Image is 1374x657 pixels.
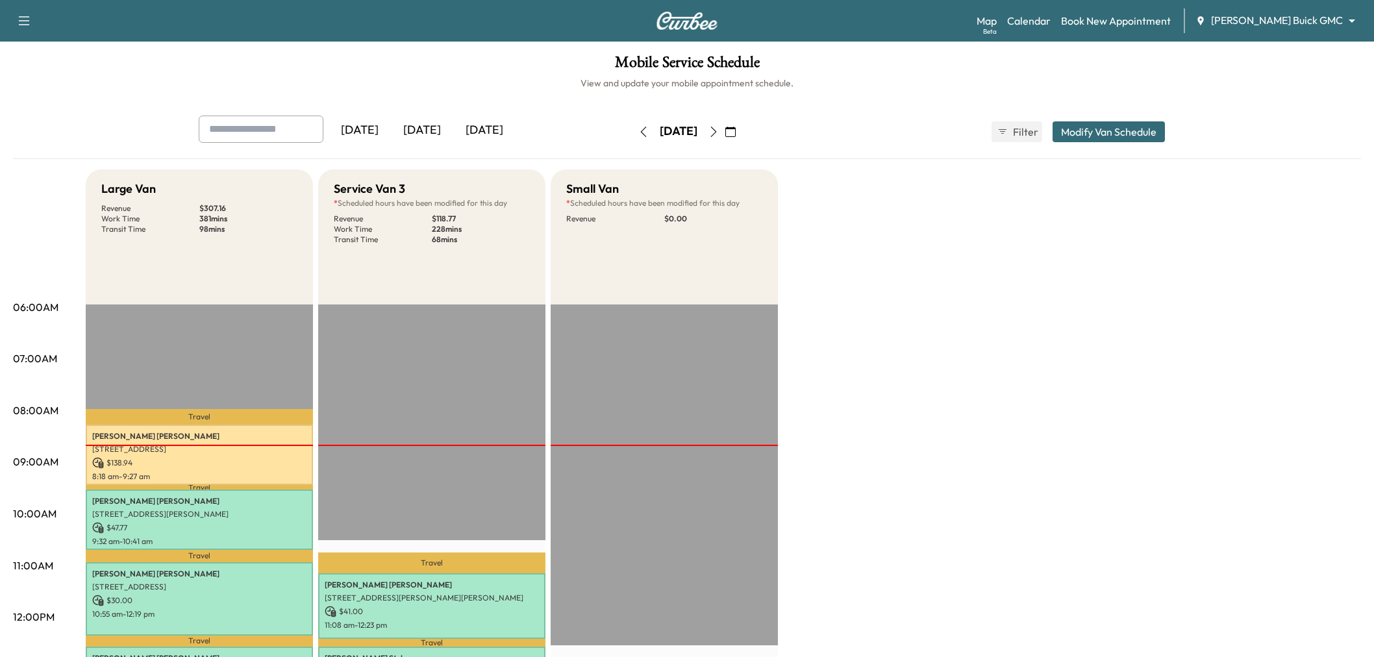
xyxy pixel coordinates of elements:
[660,123,697,140] div: [DATE]
[325,620,539,630] p: 11:08 am - 12:23 pm
[983,27,997,36] div: Beta
[1053,121,1165,142] button: Modify Van Schedule
[1007,13,1051,29] a: Calendar
[92,522,306,534] p: $ 47.77
[432,214,530,224] p: $ 118.77
[13,77,1361,90] h6: View and update your mobile appointment schedule.
[656,12,718,30] img: Curbee Logo
[199,224,297,234] p: 98 mins
[101,180,156,198] h5: Large Van
[566,198,762,208] p: Scheduled hours have been modified for this day
[86,550,313,562] p: Travel
[13,55,1361,77] h1: Mobile Service Schedule
[92,569,306,579] p: [PERSON_NAME] [PERSON_NAME]
[92,536,306,547] p: 9:32 am - 10:41 am
[334,180,405,198] h5: Service Van 3
[199,214,297,224] p: 381 mins
[664,214,762,224] p: $ 0.00
[13,299,58,315] p: 06:00AM
[334,198,530,208] p: Scheduled hours have been modified for this day
[334,234,432,245] p: Transit Time
[92,457,306,469] p: $ 138.94
[453,116,516,145] div: [DATE]
[325,606,539,617] p: $ 41.00
[101,214,199,224] p: Work Time
[566,214,664,224] p: Revenue
[325,580,539,590] p: [PERSON_NAME] [PERSON_NAME]
[13,609,55,625] p: 12:00PM
[92,444,306,454] p: [STREET_ADDRESS]
[92,471,306,482] p: 8:18 am - 9:27 am
[92,496,306,506] p: [PERSON_NAME] [PERSON_NAME]
[13,351,57,366] p: 07:00AM
[1061,13,1171,29] a: Book New Appointment
[86,409,313,425] p: Travel
[101,203,199,214] p: Revenue
[199,203,297,214] p: $ 307.16
[1211,13,1343,28] span: [PERSON_NAME] Buick GMC
[334,214,432,224] p: Revenue
[86,485,313,490] p: Travel
[391,116,453,145] div: [DATE]
[432,224,530,234] p: 228 mins
[13,506,56,521] p: 10:00AM
[325,593,539,603] p: [STREET_ADDRESS][PERSON_NAME][PERSON_NAME]
[13,403,58,418] p: 08:00AM
[92,431,306,441] p: [PERSON_NAME] [PERSON_NAME]
[334,224,432,234] p: Work Time
[101,224,199,234] p: Transit Time
[92,582,306,592] p: [STREET_ADDRESS]
[318,552,545,573] p: Travel
[86,636,313,647] p: Travel
[992,121,1042,142] button: Filter
[432,234,530,245] p: 68 mins
[92,509,306,519] p: [STREET_ADDRESS][PERSON_NAME]
[329,116,391,145] div: [DATE]
[13,454,58,469] p: 09:00AM
[1013,124,1036,140] span: Filter
[92,595,306,606] p: $ 30.00
[13,558,53,573] p: 11:00AM
[92,609,306,619] p: 10:55 am - 12:19 pm
[977,13,997,29] a: MapBeta
[566,180,619,198] h5: Small Van
[318,639,545,647] p: Travel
